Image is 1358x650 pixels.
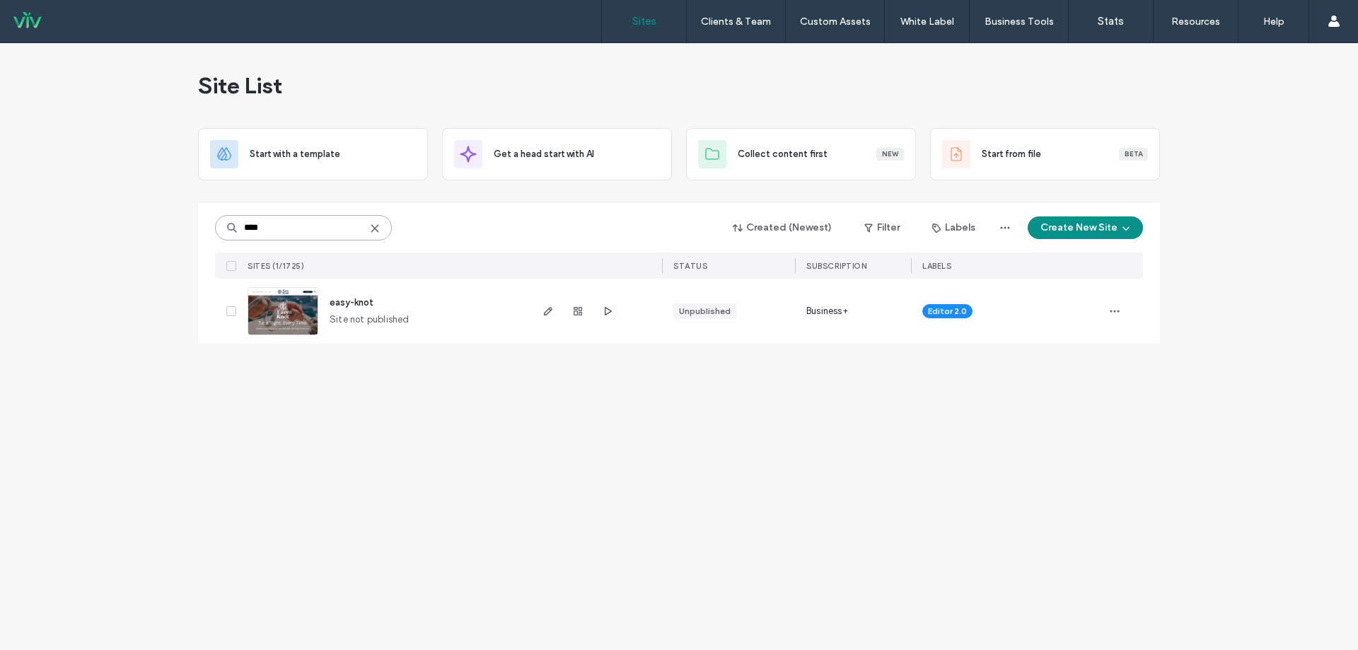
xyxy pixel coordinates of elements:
div: Start from fileBeta [930,128,1160,180]
label: Stats [1098,15,1124,28]
label: Resources [1171,16,1220,28]
div: Collect content firstNew [686,128,916,180]
span: Start from file [982,147,1041,161]
span: SUBSCRIPTION [806,261,866,271]
span: SITES (1/1725) [248,261,304,271]
label: Business Tools [985,16,1054,28]
div: Get a head start with AI [442,128,672,180]
span: Help [32,10,61,23]
button: Created (Newest) [721,216,845,239]
div: Start with a template [198,128,428,180]
span: Editor 2.0 [928,305,967,318]
span: Business+ [806,304,848,318]
span: Get a head start with AI [494,147,594,161]
button: Create New Site [1028,216,1143,239]
span: Collect content first [738,147,828,161]
button: Filter [850,216,914,239]
label: Help [1263,16,1284,28]
label: Sites [632,15,656,28]
a: easy-knot [330,297,373,308]
div: Beta [1119,148,1148,161]
span: STATUS [673,261,707,271]
div: Unpublished [679,305,731,318]
span: Site not published [330,313,410,327]
span: Site List [198,71,282,100]
label: Custom Assets [800,16,871,28]
button: Labels [919,216,988,239]
span: LABELS [922,261,951,271]
label: White Label [900,16,954,28]
div: New [876,148,904,161]
span: Start with a template [250,147,340,161]
label: Clients & Team [701,16,771,28]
